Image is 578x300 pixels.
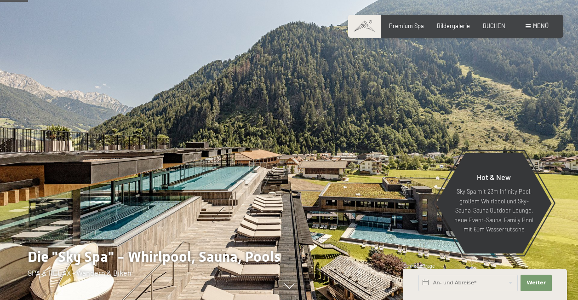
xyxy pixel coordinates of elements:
p: Sky Spa mit 23m Infinity Pool, großem Whirlpool und Sky-Sauna, Sauna Outdoor Lounge, neue Event-S... [454,187,534,234]
a: BUCHEN [483,22,505,29]
span: Schnellanfrage [403,263,435,269]
a: Hot & New Sky Spa mit 23m Infinity Pool, großem Whirlpool und Sky-Sauna, Sauna Outdoor Lounge, ne... [435,153,552,254]
span: Weiter [526,279,546,287]
span: Hot & New [477,173,511,181]
a: Bildergalerie [437,22,470,29]
button: Weiter [521,275,552,291]
span: Menü [533,22,549,29]
a: Premium Spa [389,22,424,29]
